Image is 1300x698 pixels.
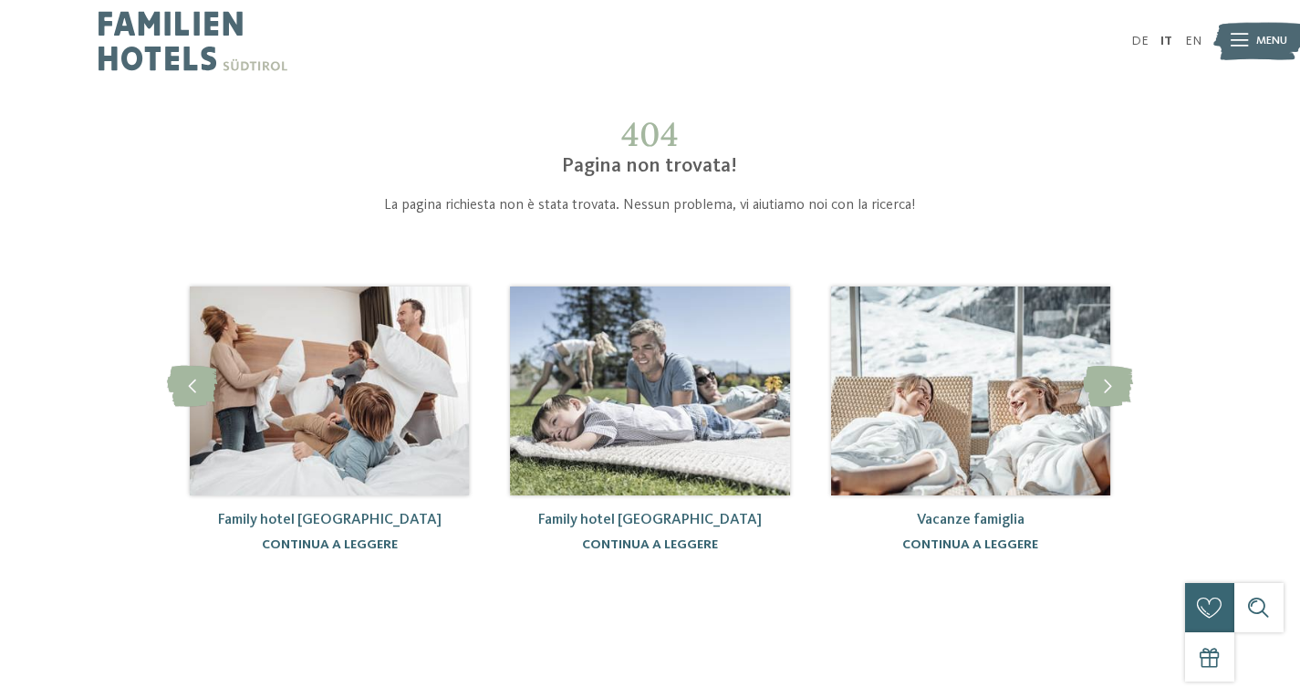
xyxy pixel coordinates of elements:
[902,538,1038,551] a: continua a leggere
[621,113,679,155] span: 404
[1185,35,1201,47] a: EN
[262,538,398,551] a: continua a leggere
[260,195,1041,216] p: La pagina richiesta non è stata trovata. Nessun problema, vi aiutiamo noi con la ricerca!
[538,513,762,527] a: Family hotel [GEOGRAPHIC_DATA]
[831,286,1110,495] img: 404
[582,538,718,551] a: continua a leggere
[510,286,789,495] img: 404
[1256,33,1287,49] span: Menu
[917,513,1024,527] a: Vacanze famiglia
[218,513,442,527] a: Family hotel [GEOGRAPHIC_DATA]
[1131,35,1149,47] a: DE
[562,156,737,176] span: Pagina non trovata!
[1160,35,1172,47] a: IT
[190,286,469,495] img: 404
